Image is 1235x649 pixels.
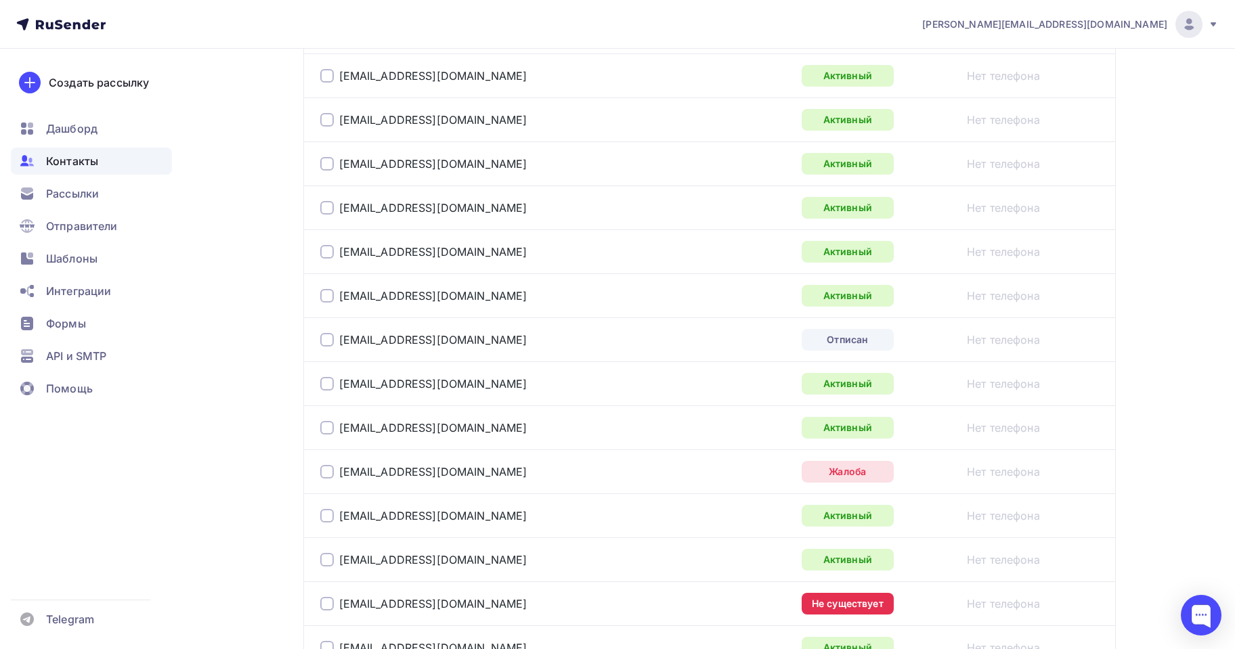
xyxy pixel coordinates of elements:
span: Шаблоны [46,250,97,267]
span: Помощь [46,380,93,397]
span: API и SMTP [46,348,106,364]
div: Активный [802,373,894,395]
a: Нет телефона [967,332,1040,348]
a: [EMAIL_ADDRESS][DOMAIN_NAME] [339,157,527,171]
a: [EMAIL_ADDRESS][DOMAIN_NAME] [339,465,527,478]
div: Активный [802,153,894,175]
div: Создать рассылку [49,74,149,91]
div: Не существует [802,593,894,614]
div: Активный [802,505,894,527]
div: Активный [802,109,894,131]
div: Жалоба [802,461,894,483]
a: Нет телефона [967,508,1040,524]
div: Активный [802,197,894,219]
a: [EMAIL_ADDRESS][DOMAIN_NAME] [339,509,527,522]
div: Активный [802,65,894,87]
a: Нет телефона [967,68,1040,84]
a: Нет телефона [967,464,1040,480]
a: Контакты [11,148,172,175]
a: Нет телефона [967,244,1040,260]
a: Нет телефона [967,552,1040,568]
div: Отписан [802,329,894,351]
a: [EMAIL_ADDRESS][DOMAIN_NAME] [339,333,527,346]
a: [EMAIL_ADDRESS][DOMAIN_NAME] [339,69,527,83]
span: Формы [46,315,86,332]
div: Активный [802,549,894,570]
a: Формы [11,310,172,337]
span: Интеграции [46,283,111,299]
div: Активный [802,285,894,307]
a: Рассылки [11,180,172,207]
span: Контакты [46,153,98,169]
a: [EMAIL_ADDRESS][DOMAIN_NAME] [339,377,527,390]
a: [EMAIL_ADDRESS][DOMAIN_NAME] [339,201,527,215]
a: Нет телефона [967,596,1040,612]
a: Шаблоны [11,245,172,272]
a: [EMAIL_ADDRESS][DOMAIN_NAME] [339,245,527,259]
a: Нет телефона [967,156,1040,172]
span: Дашборд [46,120,97,137]
span: Telegram [46,611,94,627]
span: Рассылки [46,185,99,202]
a: Нет телефона [967,112,1040,128]
a: Нет телефона [967,420,1040,436]
a: Нет телефона [967,200,1040,216]
span: [PERSON_NAME][EMAIL_ADDRESS][DOMAIN_NAME] [922,18,1167,31]
a: [EMAIL_ADDRESS][DOMAIN_NAME] [339,597,527,610]
a: [EMAIL_ADDRESS][DOMAIN_NAME] [339,113,527,127]
a: [EMAIL_ADDRESS][DOMAIN_NAME] [339,421,527,434]
a: [PERSON_NAME][EMAIL_ADDRESS][DOMAIN_NAME] [922,11,1219,38]
div: Активный [802,417,894,439]
a: Дашборд [11,115,172,142]
a: [EMAIL_ADDRESS][DOMAIN_NAME] [339,289,527,303]
span: Отправители [46,218,118,234]
a: [EMAIL_ADDRESS][DOMAIN_NAME] [339,553,527,566]
a: Нет телефона [967,288,1040,304]
a: Нет телефона [967,376,1040,392]
div: Активный [802,241,894,263]
a: Отправители [11,212,172,240]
